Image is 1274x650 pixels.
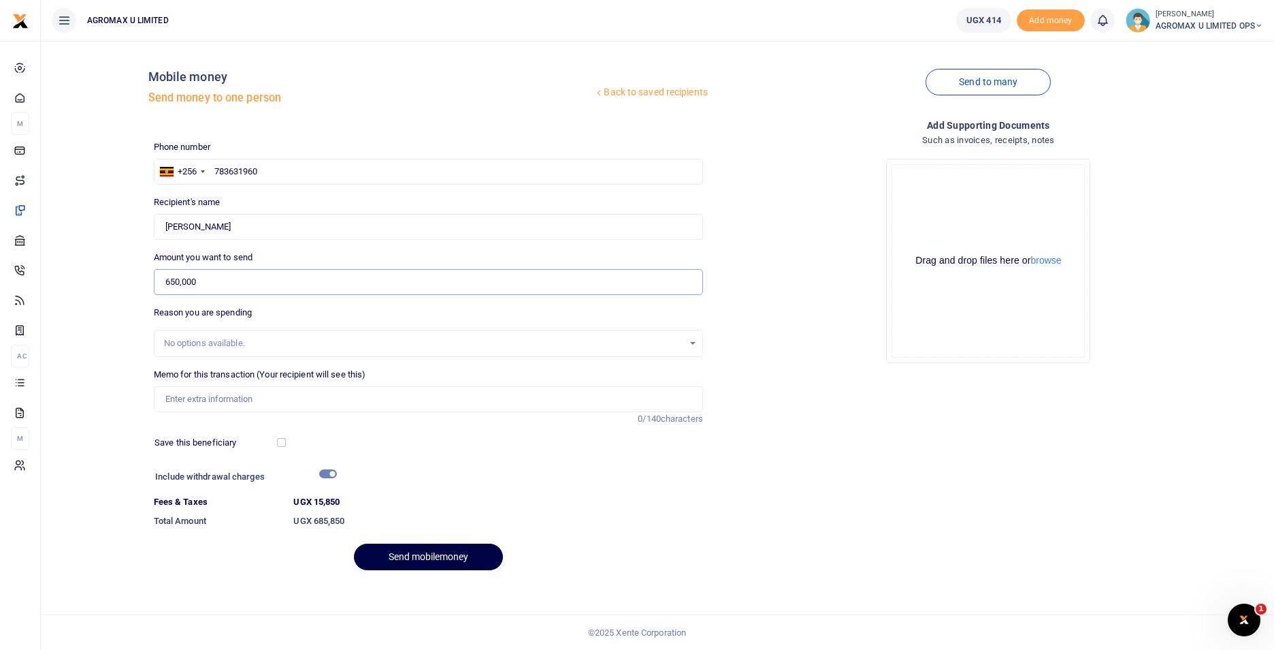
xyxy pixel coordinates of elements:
h5: Send money to one person [148,91,594,105]
button: browse [1030,256,1061,265]
h6: Total Amount [154,516,283,527]
label: Memo for this transaction (Your recipient will see this) [154,368,366,382]
span: AGROMAX U LIMITED OPS [1156,20,1263,32]
div: No options available. [164,337,683,350]
h4: Add supporting Documents [714,118,1263,133]
li: M [11,427,29,450]
li: Wallet ballance [951,8,1017,33]
span: 0/140 [638,414,661,424]
div: File Uploader [886,159,1090,363]
a: Send to many [926,69,1051,95]
div: Uganda: +256 [154,159,209,184]
h6: Include withdrawal charges [155,471,331,482]
span: UGX 414 [966,14,1001,27]
label: Recipient's name [154,196,220,209]
a: UGX 414 [956,8,1011,33]
a: Back to saved recipients [593,80,708,105]
div: Drag and drop files here or [892,254,1084,267]
li: Toup your wallet [1017,10,1085,32]
h6: UGX 685,850 [293,516,702,527]
label: Amount you want to send [154,251,252,264]
dt: Fees & Taxes [148,495,289,509]
input: Loading name... [154,214,703,240]
span: 1 [1256,604,1267,615]
label: Save this beneficiary [154,436,236,450]
li: Ac [11,345,29,367]
a: profile-user [PERSON_NAME] AGROMAX U LIMITED OPS [1126,8,1263,33]
a: logo-small logo-large logo-large [12,15,29,25]
input: Enter phone number [154,159,703,185]
iframe: Intercom live chat [1228,604,1260,636]
span: Add money [1017,10,1085,32]
img: logo-small [12,13,29,29]
label: Phone number [154,140,210,154]
span: AGROMAX U LIMITED [82,14,174,27]
a: Add money [1017,14,1085,25]
label: UGX 15,850 [293,495,340,509]
h4: Mobile money [148,69,594,84]
div: +256 [178,165,197,179]
input: UGX [154,269,703,295]
small: [PERSON_NAME] [1156,9,1263,20]
button: Send mobilemoney [354,544,503,570]
h4: Such as invoices, receipts, notes [714,133,1263,148]
img: profile-user [1126,8,1150,33]
li: M [11,112,29,135]
span: characters [661,414,703,424]
input: Enter extra information [154,386,703,412]
label: Reason you are spending [154,306,252,320]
